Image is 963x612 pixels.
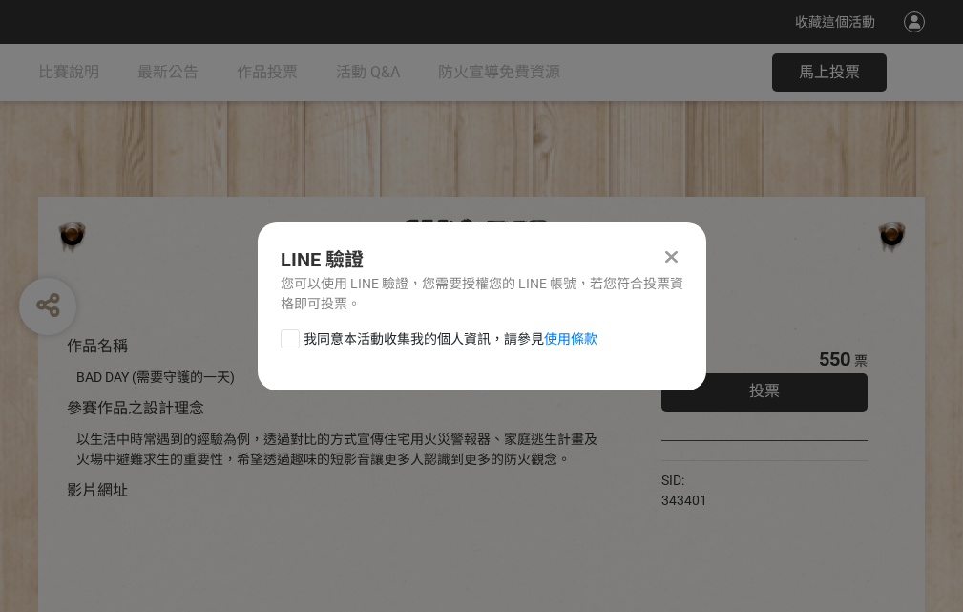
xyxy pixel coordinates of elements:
span: 影片網址 [67,481,128,499]
span: 投票 [749,382,780,400]
span: 防火宣導免費資源 [438,63,560,81]
span: 最新公告 [137,63,199,81]
a: 活動 Q&A [336,44,400,101]
div: 以生活中時常遇到的經驗為例，透過對比的方式宣傳住宅用火災警報器、家庭逃生計畫及火場中避難求生的重要性，希望透過趣味的短影音讓更多人認識到更多的防火觀念。 [76,430,604,470]
a: 比賽說明 [38,44,99,101]
div: LINE 驗證 [281,245,683,274]
span: 550 [819,348,850,370]
span: SID: 343401 [661,473,707,508]
span: 票 [854,353,868,369]
span: 比賽說明 [38,63,99,81]
span: 作品投票 [237,63,298,81]
span: 活動 Q&A [336,63,400,81]
span: 收藏這個活動 [795,14,875,30]
div: 您可以使用 LINE 驗證，您需要授權您的 LINE 帳號，若您符合投票資格即可投票。 [281,274,683,314]
span: 我同意本活動收集我的個人資訊，請參見 [304,329,597,349]
span: 馬上投票 [799,63,860,81]
a: 最新公告 [137,44,199,101]
button: 馬上投票 [772,53,887,92]
span: 參賽作品之設計理念 [67,399,204,417]
a: 使用條款 [544,331,597,347]
span: 作品名稱 [67,337,128,355]
iframe: Facebook Share [712,471,807,490]
a: 防火宣導免費資源 [438,44,560,101]
a: 作品投票 [237,44,298,101]
div: BAD DAY (需要守護的一天) [76,368,604,388]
